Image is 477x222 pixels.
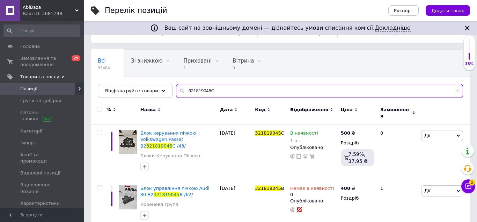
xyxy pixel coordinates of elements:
[105,7,167,14] div: Перелік позицій
[140,186,210,197] a: Блок управління пічкою Audi 80 B2321819045B /62/
[98,58,106,64] span: Всі
[341,186,350,191] b: 400
[233,65,254,71] span: 9
[290,107,328,113] span: Відображення
[255,107,265,113] span: Код
[394,8,413,13] span: Експорт
[20,55,65,68] span: Замовлення та повідомлення
[179,192,193,197] span: B /62/
[290,185,334,198] div: 0
[164,24,410,31] span: Ваш сайт на зовнішньому домені — дізнайтесь умови списання комісії.
[281,130,284,136] span: C
[426,5,470,16] button: Додати товар
[375,24,410,31] a: Докладніше
[23,4,75,10] span: AbiBaza
[290,198,337,204] div: Опубліковано
[290,138,318,143] div: 1 шт.
[348,151,368,164] span: 7.59%, 37.95 ₴
[107,107,111,113] span: %
[20,86,37,92] span: Позиції
[290,144,337,151] div: Опубліковано
[20,200,60,207] span: Характеристики
[20,74,65,80] span: Товари та послуги
[105,88,158,93] span: Відфільтруйте товари
[341,195,374,201] div: Роздріб
[154,192,179,197] span: 321819045
[281,186,284,191] span: B
[233,58,254,64] span: Вітрина
[388,5,419,16] button: Експорт
[140,107,156,113] span: Назва
[469,179,475,186] span: 2
[220,107,233,113] span: Дата
[290,130,318,138] span: В наявності
[20,98,61,104] span: Групи та добірки
[20,140,36,146] span: Імпорт
[20,170,60,176] span: Видалені позиції
[464,62,475,66] div: 33%
[255,186,281,191] span: 321819045
[20,128,42,134] span: Категорії
[341,140,374,146] div: Роздріб
[20,109,65,122] span: Сезонні знижки
[119,130,137,154] img: Блок керування пічкою Volkswagen Passat B2 321819045C /43/
[341,107,353,113] span: Ціна
[20,43,40,50] span: Головна
[380,107,410,119] span: Замовлення
[140,130,196,148] a: Блок керування пічкою Volkswagen Passat B2321819045C /43/
[98,65,110,71] span: 33484
[20,152,65,164] span: Акції та промокоди
[140,153,200,159] a: Блоки Керування Пічкою
[3,24,80,37] input: Пошук
[218,125,254,180] div: [DATE]
[20,182,65,194] span: Відновлення позицій
[424,133,430,138] span: Дії
[72,55,80,61] span: 29
[98,84,134,91] span: Опубліковані
[341,185,355,192] div: ₴
[23,10,84,17] div: Ваш ID: 3681798
[341,130,355,136] div: ₴
[140,201,178,208] a: Коренева група
[341,130,350,136] b: 500
[463,24,471,32] svg: Закрити
[119,185,137,209] img: Блок управління пічкою Audi 80 B2 321819045B /62/
[290,186,334,193] span: Немає в наявності
[183,65,212,71] span: 1
[255,130,281,136] span: 321819045
[183,58,212,64] span: Приховані
[140,130,196,148] span: Блок керування пічкою Volkswagen Passat B2
[131,58,162,64] span: Зі знижкою
[424,188,430,193] span: Дії
[376,125,419,180] div: 0
[146,143,172,149] span: 321819045
[461,179,475,193] button: Чат з покупцем2
[431,8,464,13] span: Додати товар
[140,186,210,197] span: Блок управління пічкою Audi 80 B2
[176,84,463,98] input: Пошук по назві позиції, артикулу і пошуковим запитам
[172,143,186,149] span: C /43/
